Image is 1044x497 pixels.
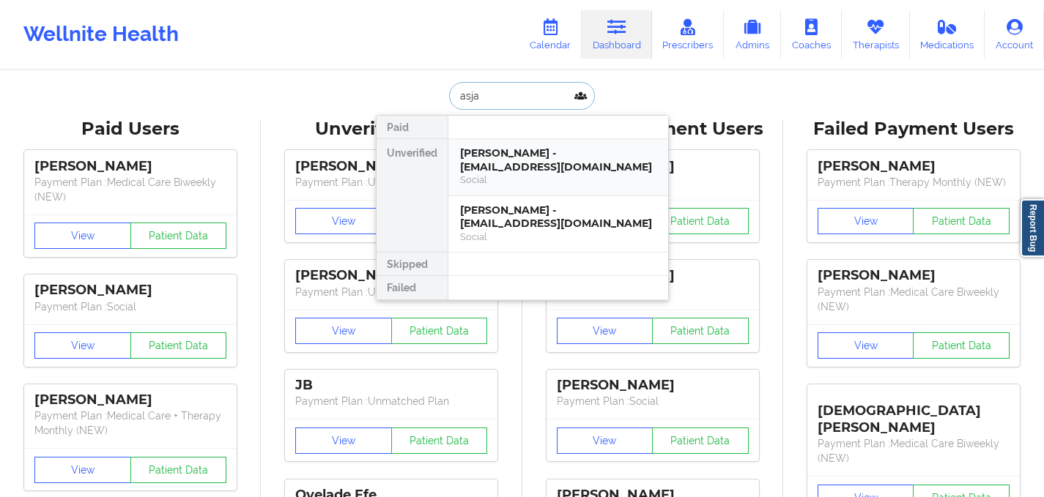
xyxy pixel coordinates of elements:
[913,332,1010,359] button: Patient Data
[557,318,654,344] button: View
[793,118,1034,141] div: Failed Payment Users
[34,175,226,204] p: Payment Plan : Medical Care Biweekly (NEW)
[460,203,656,231] div: [PERSON_NAME] - [EMAIL_ADDRESS][DOMAIN_NAME]
[1021,199,1044,257] a: Report Bug
[295,175,487,190] p: Payment Plan : Unmatched Plan
[818,267,1010,284] div: [PERSON_NAME]
[557,377,749,394] div: [PERSON_NAME]
[295,158,487,175] div: [PERSON_NAME]
[34,408,226,438] p: Payment Plan : Medical Care + Therapy Monthly (NEW)
[519,10,582,59] a: Calendar
[818,158,1010,175] div: [PERSON_NAME]
[460,146,656,173] div: [PERSON_NAME] - [EMAIL_ADDRESS][DOMAIN_NAME]
[295,208,392,234] button: View
[377,139,448,253] div: Unverified
[818,436,1010,466] p: Payment Plan : Medical Care Biweekly (NEW)
[295,377,487,394] div: JB
[460,231,656,243] div: Social
[391,427,488,454] button: Patient Data
[271,118,511,141] div: Unverified Users
[985,10,1044,59] a: Account
[818,175,1010,190] p: Payment Plan : Therapy Monthly (NEW)
[34,299,226,314] p: Payment Plan : Social
[34,223,131,249] button: View
[377,116,448,139] div: Paid
[460,173,656,186] div: Social
[557,394,749,408] p: Payment Plan : Social
[818,285,1010,314] p: Payment Plan : Medical Care Biweekly (NEW)
[910,10,985,59] a: Medications
[34,282,226,299] div: [PERSON_NAME]
[842,10,910,59] a: Therapists
[391,318,488,344] button: Patient Data
[34,392,226,408] div: [PERSON_NAME]
[295,394,487,408] p: Payment Plan : Unmatched Plan
[10,118,251,141] div: Paid Users
[582,10,652,59] a: Dashboard
[295,318,392,344] button: View
[652,318,749,344] button: Patient Data
[652,10,725,59] a: Prescribers
[34,158,226,175] div: [PERSON_NAME]
[652,208,749,234] button: Patient Data
[913,208,1010,234] button: Patient Data
[652,427,749,454] button: Patient Data
[34,457,131,483] button: View
[130,457,227,483] button: Patient Data
[377,253,448,276] div: Skipped
[724,10,781,59] a: Admins
[130,332,227,359] button: Patient Data
[34,332,131,359] button: View
[377,276,448,299] div: Failed
[781,10,842,59] a: Coaches
[295,267,487,284] div: [PERSON_NAME]
[557,427,654,454] button: View
[818,392,1010,436] div: [DEMOGRAPHIC_DATA][PERSON_NAME]
[130,223,227,249] button: Patient Data
[295,427,392,454] button: View
[818,332,914,359] button: View
[295,285,487,299] p: Payment Plan : Unmatched Plan
[818,208,914,234] button: View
